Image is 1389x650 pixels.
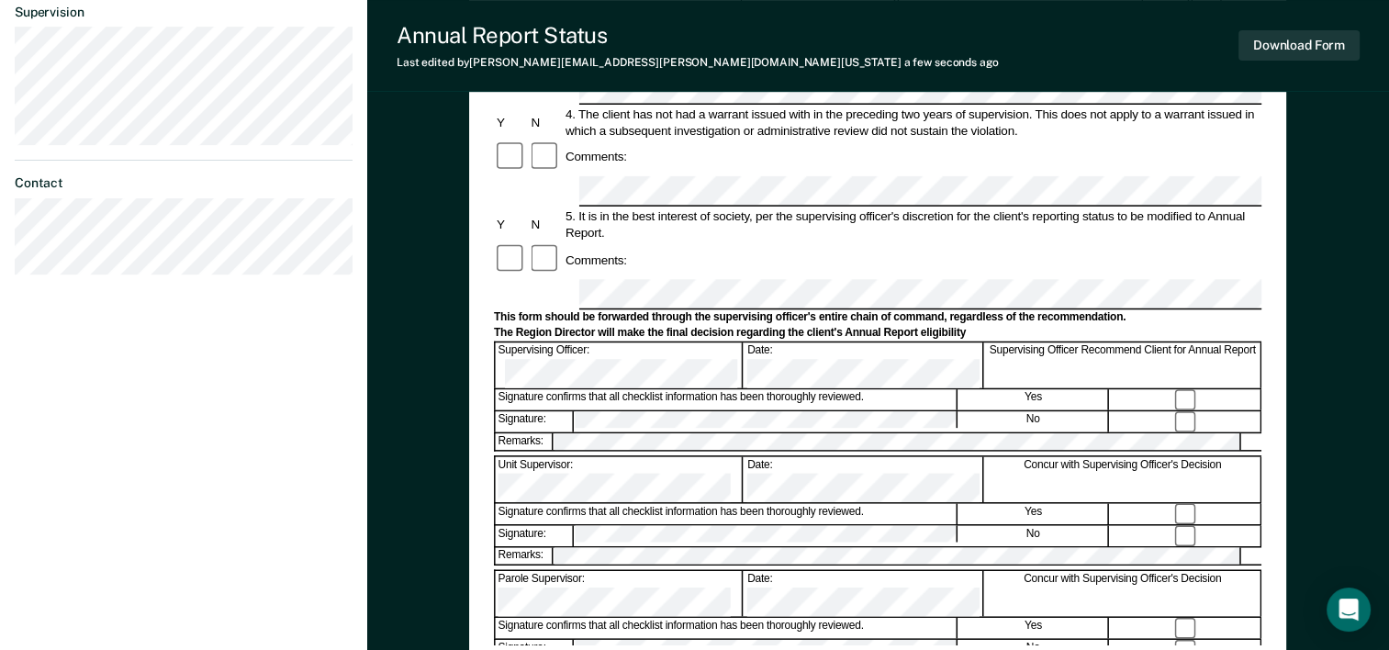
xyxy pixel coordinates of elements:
[397,56,999,69] div: Last edited by [PERSON_NAME][EMAIL_ADDRESS][PERSON_NAME][DOMAIN_NAME][US_STATE]
[904,56,999,69] span: a few seconds ago
[496,526,574,546] div: Signature:
[15,5,353,20] dt: Supervision
[958,618,1109,638] div: Yes
[745,571,983,616] div: Date:
[494,310,1261,325] div: This form should be forwarded through the supervising officer's entire chain of command, regardle...
[496,390,958,410] div: Signature confirms that all checklist information has been thoroughly reviewed.
[563,106,1261,139] div: 4. The client has not had a warrant issued with in the preceding two years of supervision. This d...
[529,114,563,130] div: N
[494,326,1261,341] div: The Region Director will make the final decision regarding the client's Annual Report eligibility
[529,217,563,233] div: N
[496,433,554,450] div: Remarks:
[1327,588,1371,632] div: Open Intercom Messenger
[494,217,528,233] div: Y
[496,548,554,565] div: Remarks:
[15,175,353,191] dt: Contact
[985,571,1261,616] div: Concur with Supervising Officer's Decision
[745,457,983,502] div: Date:
[563,252,630,268] div: Comments:
[496,571,744,616] div: Parole Supervisor:
[496,504,958,524] div: Signature confirms that all checklist information has been thoroughly reviewed.
[958,390,1109,410] div: Yes
[958,504,1109,524] div: Yes
[397,22,999,49] div: Annual Report Status
[1238,30,1360,61] button: Download Form
[496,457,744,502] div: Unit Supervisor:
[958,526,1109,546] div: No
[958,411,1109,431] div: No
[496,411,574,431] div: Signature:
[985,343,1261,388] div: Supervising Officer Recommend Client for Annual Report
[985,457,1261,502] div: Concur with Supervising Officer's Decision
[496,343,744,388] div: Supervising Officer:
[745,343,983,388] div: Date:
[563,208,1261,241] div: 5. It is in the best interest of society, per the supervising officer's discretion for the client...
[494,114,528,130] div: Y
[496,618,958,638] div: Signature confirms that all checklist information has been thoroughly reviewed.
[563,149,630,165] div: Comments:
